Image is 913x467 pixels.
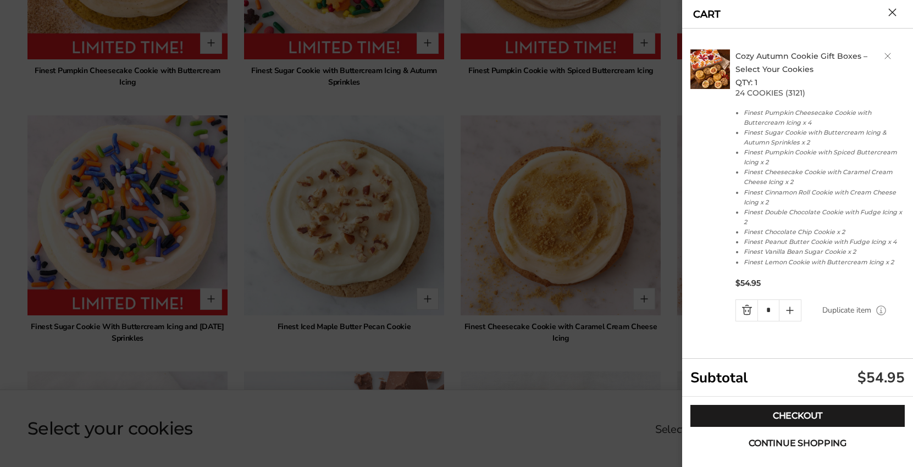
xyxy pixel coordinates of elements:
li: Finest Pumpkin Cheesecake Cookie with Buttercream Icing x 4 [744,108,905,127]
li: Finest Chocolate Chip Cookie x 2 [744,227,905,237]
button: Close cart [888,8,897,16]
iframe: Sign Up via Text for Offers [9,425,114,458]
a: Quantity minus button [736,300,757,321]
li: Finest Peanut Butter Cookie with Fudge Icing x 4 [744,237,905,247]
input: Quantity Input [757,300,779,321]
li: Finest Vanilla Bean Sugar Cookie x 2 [744,247,905,257]
li: Finest Cinnamon Roll Cookie with Cream Cheese Icing x 2 [744,187,905,207]
button: Continue shopping [690,432,905,454]
li: Finest Pumpkin Cookie with Spiced Buttercream Icing x 2 [744,147,905,167]
a: Delete product [884,53,891,59]
a: Cozy Autumn Cookie Gift Boxes – Select Your Cookies [735,51,867,74]
h2: QTY: 1 [735,49,908,89]
div: Subtotal [682,359,913,397]
img: C. Krueger's. image [690,49,730,89]
li: Finest Lemon Cookie with Buttercream Icing x 2 [744,257,905,267]
a: Checkout [690,405,905,427]
a: Quantity plus button [779,300,801,321]
span: Continue shopping [749,439,846,448]
li: Finest Cheesecake Cookie with Caramel Cream Cheese Icing x 2 [744,167,905,187]
a: CART [693,9,721,19]
div: $54.95 [857,368,905,387]
a: Duplicate item [822,304,871,316]
p: 24 COOKIES (3121) [735,89,908,97]
li: Finest Sugar Cookie with Buttercream Icing & Autumn Sprinkles x 2 [744,127,905,147]
span: $54.95 [735,278,761,288]
li: Finest Double Chocolate Cookie with Fudge Icing x 2 [744,207,905,227]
